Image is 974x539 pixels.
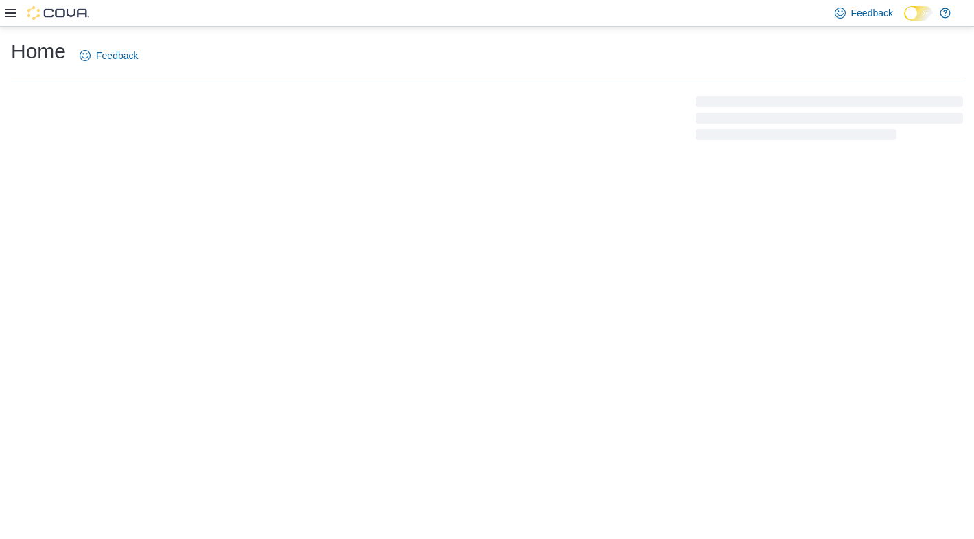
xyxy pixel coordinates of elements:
span: Loading [696,99,963,143]
a: Feedback [74,42,143,69]
img: Cova [27,6,89,20]
span: Feedback [851,6,893,20]
span: Feedback [96,49,138,62]
h1: Home [11,38,66,65]
input: Dark Mode [904,6,933,21]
